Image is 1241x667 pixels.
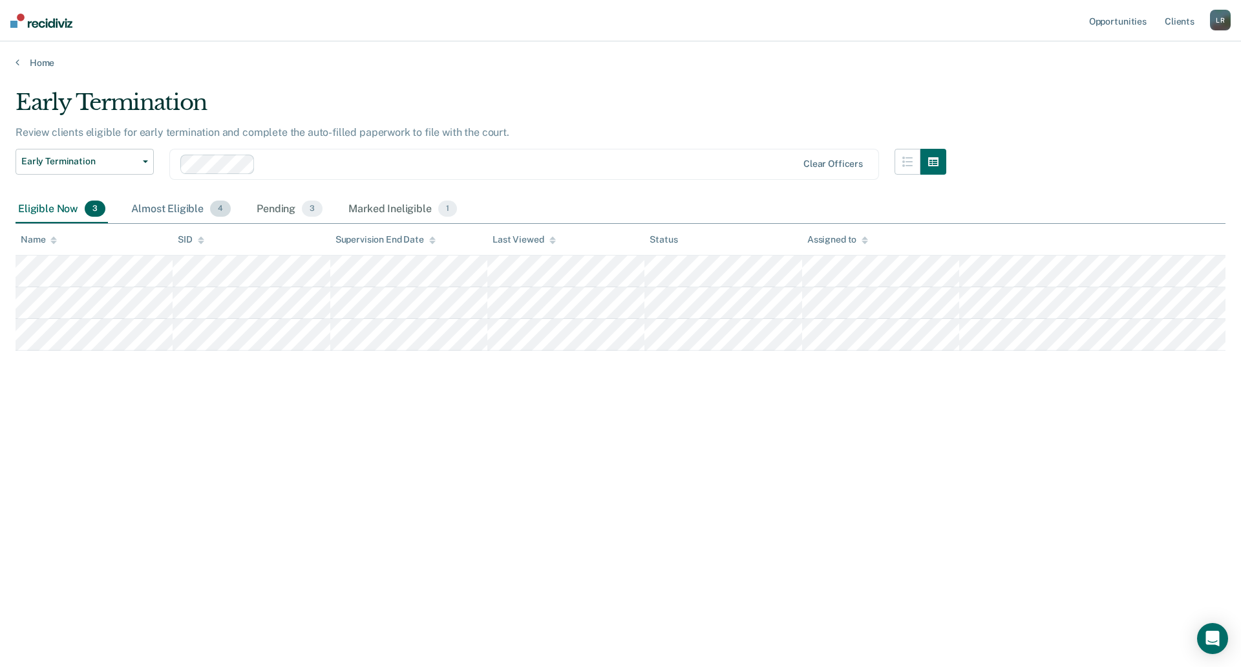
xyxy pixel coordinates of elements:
[16,195,108,224] div: Eligible Now3
[335,234,436,245] div: Supervision End Date
[21,234,57,245] div: Name
[21,156,138,167] span: Early Termination
[16,149,154,175] button: Early Termination
[1210,10,1231,30] div: L R
[129,195,233,224] div: Almost Eligible4
[1197,623,1228,654] div: Open Intercom Messenger
[807,234,868,245] div: Assigned to
[803,159,863,169] div: Clear officers
[16,126,509,138] p: Review clients eligible for early termination and complete the auto-filled paperwork to file with...
[210,201,231,217] span: 4
[10,14,72,28] img: Recidiviz
[650,234,677,245] div: Status
[493,234,555,245] div: Last Viewed
[438,201,457,217] span: 1
[1210,10,1231,30] button: LR
[85,201,105,217] span: 3
[254,195,325,224] div: Pending3
[178,234,204,245] div: SID
[16,89,946,126] div: Early Termination
[16,57,1225,69] a: Home
[302,201,323,217] span: 3
[346,195,460,224] div: Marked Ineligible1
